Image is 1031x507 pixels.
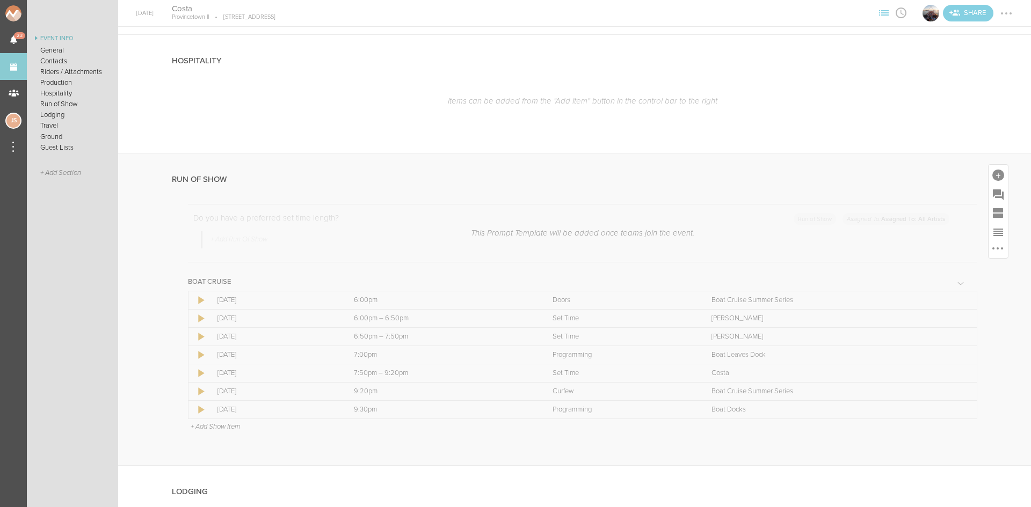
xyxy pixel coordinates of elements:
[188,96,977,106] p: Items can be added from the "Add Item" button in the control bar to the right
[892,9,910,16] span: View Itinerary
[27,120,118,131] a: Travel
[217,350,330,359] p: [DATE]
[217,332,330,341] p: [DATE]
[27,88,118,99] a: Hospitality
[711,351,955,359] p: Boat Leaves Dock
[553,351,688,359] p: Programming
[943,5,993,21] div: Share
[354,369,529,378] p: 7:50pm – 9:20pm
[553,406,688,414] p: Programming
[553,369,688,378] p: Set Time
[921,4,940,23] div: Boat Cruise Summer Series
[5,113,21,129] div: Jessica Smith
[40,169,81,177] span: + Add Section
[27,142,118,153] a: Guest Lists
[172,175,227,184] h4: Run of Show
[27,99,118,109] a: Run of Show
[217,314,330,322] p: [DATE]
[989,242,1008,258] div: More Options
[711,333,955,341] p: [PERSON_NAME]
[354,333,529,341] p: 6:50pm – 7:50pm
[172,56,221,65] h4: Hospitality
[172,487,208,496] h4: Lodging
[923,5,939,21] img: Boat Cruise Summer Series
[711,387,955,396] p: Boat Cruise Summer Series
[553,333,688,341] p: Set Time
[989,203,1008,223] div: Add Section
[989,184,1008,203] div: Add Prompt
[217,296,330,304] p: [DATE]
[217,387,330,395] p: [DATE]
[711,314,955,323] p: [PERSON_NAME]
[191,422,240,431] p: + Add Show Item
[354,387,529,396] p: 9:20pm
[354,314,529,323] p: 6:00pm – 6:50pm
[188,278,231,285] h5: BOAT CRUISE
[711,296,955,305] p: Boat Cruise Summer Series
[711,406,955,414] p: Boat Docks
[27,131,118,142] a: Ground
[354,351,529,359] p: 7:00pm
[989,223,1008,242] div: Reorder Items in this Section
[27,32,118,45] a: Event Info
[354,406,529,414] p: 9:30pm
[172,13,209,21] p: Provincetown II
[27,77,118,88] a: Production
[943,5,993,21] a: Invite teams to the Event
[27,45,118,56] a: General
[172,4,275,14] h4: Costa
[217,369,330,377] p: [DATE]
[553,296,688,305] p: Doors
[553,387,688,396] p: Curfew
[5,5,66,21] img: NOMAD
[875,9,892,16] span: View Sections
[209,13,275,21] p: [STREET_ADDRESS]
[354,296,529,305] p: 6:00pm
[27,67,118,77] a: Riders / Attachments
[27,109,118,120] a: Lodging
[27,56,118,67] a: Contacts
[217,405,330,414] p: [DATE]
[989,165,1008,184] div: Add Item
[14,32,25,39] span: 23
[553,314,688,323] p: Set Time
[711,369,955,378] p: Costa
